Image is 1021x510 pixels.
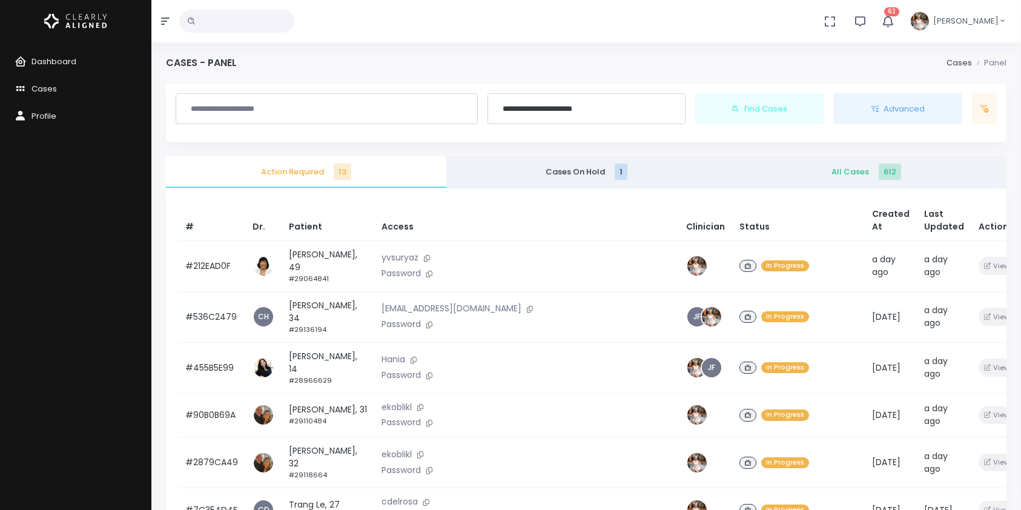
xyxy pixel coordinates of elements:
p: Password [382,267,672,280]
span: a day ago [924,355,948,380]
span: Dashboard [31,56,76,67]
td: #455B5E99 [178,342,245,393]
a: JF [702,358,721,377]
span: a day ago [924,304,948,329]
th: Dr. [245,200,282,241]
button: Advanced [833,93,962,125]
span: 1 [615,164,627,180]
p: cdelrosa [382,495,672,509]
span: a day ago [924,450,948,475]
span: a day ago [924,402,948,427]
span: In Progress [761,362,809,374]
span: a day ago [924,253,948,278]
span: [PERSON_NAME] [933,15,999,27]
span: In Progress [761,311,809,323]
p: Password [382,318,672,331]
td: #90B0B69A [178,393,245,437]
button: Find Cases [695,93,824,125]
td: [PERSON_NAME], 31 [282,393,374,437]
span: [DATE] [872,409,900,421]
span: All Cases [736,166,997,178]
th: # [178,200,245,241]
span: Cases [31,83,57,94]
td: [PERSON_NAME], 14 [282,342,374,393]
p: Password [382,369,672,382]
th: Patient [282,200,374,241]
a: Cases [947,57,972,68]
th: Access [374,200,679,241]
img: Header Avatar [909,10,931,32]
th: Last Updated [917,200,971,241]
p: [EMAIL_ADDRESS][DOMAIN_NAME] [382,302,672,316]
span: 62 [884,7,899,16]
small: #29110484 [289,416,326,426]
small: #29118664 [289,470,327,480]
td: #536C2479 [178,291,245,342]
span: [DATE] [872,311,900,323]
td: [PERSON_NAME], 32 [282,437,374,488]
th: Created At [865,200,917,241]
span: a day ago [872,253,896,278]
p: Password [382,464,672,477]
span: [DATE] [872,362,900,374]
td: [PERSON_NAME], 49 [282,240,374,291]
li: Panel [972,57,1006,69]
span: In Progress [761,409,809,421]
span: Action Required [176,166,437,178]
a: JF [687,307,707,326]
td: #212EAD0F [178,240,245,291]
small: #29064841 [289,274,329,283]
span: 612 [879,164,901,180]
a: CH [254,307,273,326]
span: Cases On Hold [456,166,717,178]
h4: Cases - Panel [166,57,237,68]
span: [DATE] [872,456,900,468]
td: [PERSON_NAME], 34 [282,291,374,342]
small: #29136194 [289,325,326,334]
span: Profile [31,110,56,122]
th: Clinician [679,200,732,241]
p: ekoblikl [382,448,672,462]
span: In Progress [761,260,809,272]
span: In Progress [761,457,809,469]
img: Logo Horizontal [44,8,107,34]
small: #28966629 [289,376,332,385]
p: yvsuryaz [382,251,672,265]
th: Status [732,200,865,241]
p: Hania [382,353,672,366]
p: ekoblikl [382,401,672,414]
p: Password [382,416,672,429]
td: #2879CA49 [178,437,245,488]
span: 13 [334,164,351,180]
